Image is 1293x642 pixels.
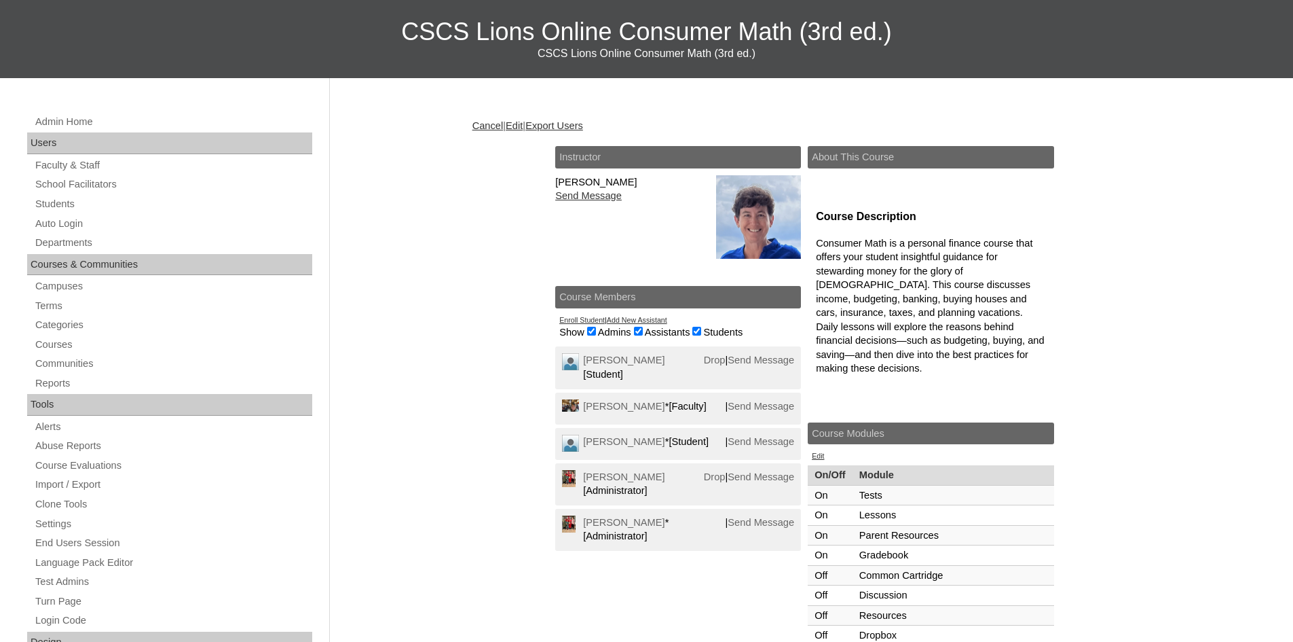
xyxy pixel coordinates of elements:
[583,471,665,482] a: [PERSON_NAME]
[704,470,794,484] span: |
[728,436,794,447] a: Send Message
[583,436,709,447] span: *[Student]
[583,517,665,528] a: [PERSON_NAME]
[34,612,312,629] a: Login Code
[607,316,667,324] a: Add New Assistant
[726,399,795,414] span: |
[583,436,665,447] a: [PERSON_NAME]
[726,435,795,449] span: |
[583,517,669,542] span: *[Administrator]
[34,496,312,513] a: Clone Tools
[808,423,1054,445] h2: Course Modules
[555,190,622,201] a: Send Message
[562,353,579,370] img: Adrian Abriam
[852,505,1054,526] td: Lessons
[816,211,916,222] strong: Course Description
[704,355,726,365] a: Drop
[562,516,576,533] img: Stephanie Phillips
[34,535,312,552] a: End Users Session
[808,505,852,526] td: On
[816,236,1046,376] p: Consumer Math is a personal finance course that offers your student insightful guidance for stewa...
[852,465,1054,486] td: Module
[808,146,1054,168] h2: About This Course
[728,517,794,528] a: Send Message
[808,566,852,586] td: Off
[555,286,801,308] h2: Course Members
[562,435,579,452] img: Brody Nimmons
[27,254,312,276] div: Courses & Communities
[728,355,794,365] a: Send Message
[7,1,1286,77] h3: CSCS Lions Online Consumer Math (3rd ed.)
[525,120,583,131] a: Export Users
[559,316,605,324] a: Enroll Student
[555,315,801,343] div: |
[472,120,504,131] a: Cancel
[34,234,312,251] a: Departments
[34,113,312,130] a: Admin Home
[34,573,312,590] a: Test Admins
[34,355,312,372] a: Communities
[562,399,579,412] img: Allison Boland
[34,298,312,315] a: Terms
[852,486,1054,506] td: Tests
[812,452,824,460] a: Edit
[808,546,852,566] td: On
[559,325,797,340] div: Show Admins Assistants Students
[583,471,665,497] span: [Administrator]
[808,586,852,606] td: Off
[704,471,726,482] a: Drop
[7,46,1286,61] div: CSCS Lions Online Consumer Math (3rd ed.)
[728,401,794,412] a: Send Message
[34,336,312,353] a: Courses
[808,606,852,626] td: Off
[583,401,665,412] a: [PERSON_NAME]
[852,526,1054,546] td: Parent Resources
[34,375,312,392] a: Reports
[27,394,312,416] div: Tools
[34,196,312,213] a: Students
[34,176,312,193] a: School Facilitators
[34,516,312,533] a: Settings
[728,471,794,482] a: Send Message
[852,546,1054,566] td: Gradebook
[34,317,312,334] a: Categories
[555,146,801,168] h2: Instructor
[852,586,1054,606] td: Discussion
[34,215,312,232] a: Auto Login
[34,476,312,493] a: Import / Export
[34,278,312,295] a: Campuses
[34,457,312,474] a: Course Evaluations
[808,465,852,486] td: On/Off
[34,438,312,454] a: Abuse Reports
[555,146,801,272] div: [PERSON_NAME]
[583,355,665,365] a: [PERSON_NAME]
[704,353,794,368] span: |
[34,157,312,174] a: Faculty & Staff
[583,401,707,412] span: *[Faculty]
[808,526,852,546] td: On
[34,593,312,610] a: Turn Page
[852,606,1054,626] td: Resources
[506,120,523,131] a: Edit
[34,554,312,571] a: Language Pack Editor
[726,516,795,530] span: |
[583,355,665,380] span: [Student]
[562,470,576,487] img: Stephanie Phillips
[472,119,1144,133] div: | |
[808,486,852,506] td: On
[34,418,312,435] a: Alerts
[852,566,1054,586] td: Common Cartridge
[716,175,801,260] img: Gina Oliver
[27,132,312,154] div: Users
